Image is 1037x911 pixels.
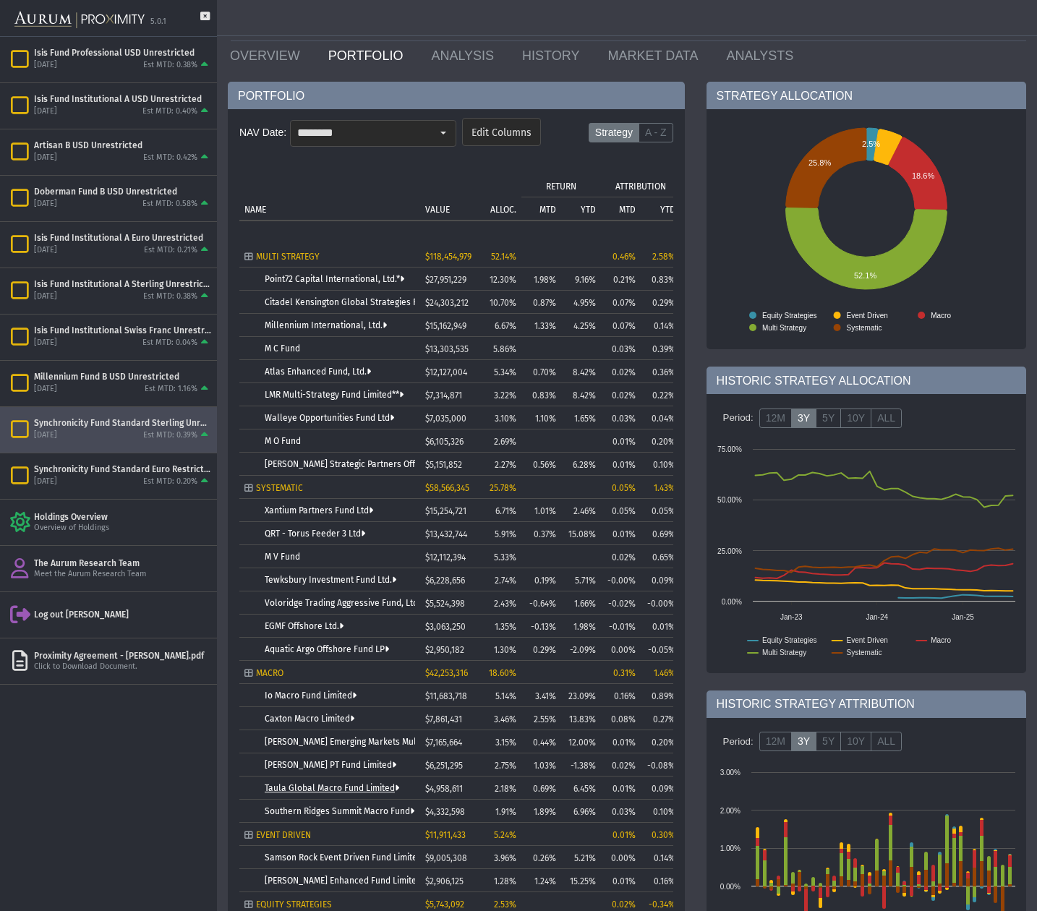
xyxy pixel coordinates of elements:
div: [DATE] [34,384,57,395]
div: Doberman Fund B USD Unrestricted [34,186,211,197]
td: Column MTD [601,197,641,220]
td: 15.08% [561,522,601,545]
div: Synchronicity Fund Standard Sterling Unrestricted [34,417,211,429]
text: 2.5% [862,140,880,148]
a: M O Fund [265,436,301,446]
td: -0.05% [641,638,680,661]
td: 0.69% [641,522,680,545]
span: 2.53% [494,899,516,910]
a: Voloridge Trading Aggressive Fund, Ltd. [265,598,424,608]
td: 0.03% [601,337,641,360]
td: Column YTD [641,197,680,220]
div: Isis Fund Institutional A Euro Unrestricted [34,232,211,244]
a: [PERSON_NAME] PT Fund Limited [265,760,396,770]
td: 0.21% [601,268,641,291]
td: 1.98% [521,268,561,291]
span: Edit Columns [471,127,532,140]
text: 75.00% [717,445,742,453]
div: 1.46% [646,668,675,678]
span: 1.30% [494,645,516,655]
div: Log out [PERSON_NAME] [34,609,211,620]
td: 1.65% [561,406,601,429]
div: Est MTD: 0.38% [143,291,197,302]
span: 2.27% [495,460,516,470]
td: 1.10% [521,406,561,429]
a: Southern Ridges Summit Macro Fund [265,806,414,816]
td: 23.09% [561,684,601,707]
td: 12.00% [561,730,601,753]
a: Walleye Opportunities Fund Ltd [265,413,394,423]
td: Column ALLOC. [474,174,521,220]
span: $11,911,433 [425,830,466,840]
td: 8.42% [561,360,601,383]
td: 4.95% [561,291,601,314]
td: 0.02% [601,360,641,383]
p: VALUE [425,205,450,215]
td: 0.09% [641,568,680,591]
td: 6.28% [561,453,601,476]
td: 13.83% [561,707,601,730]
span: $2,950,182 [425,645,464,655]
td: 1.01% [521,499,561,522]
td: 1.98% [561,615,601,638]
a: Point72 Capital International, Ltd.* [265,274,404,284]
span: 5.91% [495,529,516,539]
div: Isis Fund Institutional Swiss Franc Unrestricted [34,325,211,336]
td: 1.24% [521,869,561,892]
div: Est MTD: 0.58% [142,199,197,210]
div: 0.46% [606,252,636,262]
span: $3,063,250 [425,622,466,632]
td: 0.01% [601,453,641,476]
text: 25.8% [808,158,831,167]
text: Equity Strategies [762,312,817,320]
span: 6.67% [495,321,516,331]
td: 1.66% [561,591,601,615]
div: Holdings Overview [34,511,211,523]
span: 52.14% [491,252,516,262]
td: 9.16% [561,268,601,291]
p: ALLOC. [490,205,516,215]
span: EVENT DRIVEN [256,830,311,840]
div: Artisan B USD Unrestricted [34,140,211,151]
div: 5.0.1 [150,17,166,27]
a: Aquatic Argo Offshore Fund LP [265,644,389,654]
div: Est MTD: 0.38% [143,60,197,71]
td: 0.09% [641,777,680,800]
td: 0.07% [601,314,641,337]
div: [DATE] [34,430,57,441]
span: 3.10% [495,414,516,424]
td: 0.20% [641,730,680,753]
p: NAME [244,205,266,215]
td: 6.45% [561,777,601,800]
td: 0.22% [641,383,680,406]
span: $5,151,852 [425,460,462,470]
div: 1.43% [646,483,675,493]
td: 1.33% [521,314,561,337]
a: Samson Rock Event Driven Fund Limited [265,852,427,863]
div: 0.02% [606,899,636,910]
a: Tewksbury Investment Fund Ltd. [265,575,396,585]
text: Event Driven [846,312,887,320]
div: HISTORIC STRATEGY ATTRIBUTION [707,690,1027,718]
span: 2.43% [494,599,516,609]
label: 12M [759,732,792,752]
td: Column NAME [239,174,420,220]
td: 0.02% [601,545,641,568]
text: Systematic [846,324,882,332]
td: 0.36% [641,360,680,383]
td: 0.01% [601,429,641,453]
label: A - Z [639,123,673,143]
span: 2.18% [495,784,516,794]
div: HISTORIC STRATEGY ALLOCATION [707,367,1027,394]
td: 0.04% [641,406,680,429]
td: 0.26% [521,846,561,869]
span: 2.69% [494,437,516,447]
span: EQUITY STRATEGIES [256,899,332,910]
td: 4.25% [561,314,601,337]
a: M V Fund [265,552,300,562]
td: -0.00% [641,591,680,615]
a: MARKET DATA [597,41,715,70]
td: -0.64% [521,591,561,615]
span: $118,454,979 [425,252,471,262]
text: 18.6% [912,171,934,180]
